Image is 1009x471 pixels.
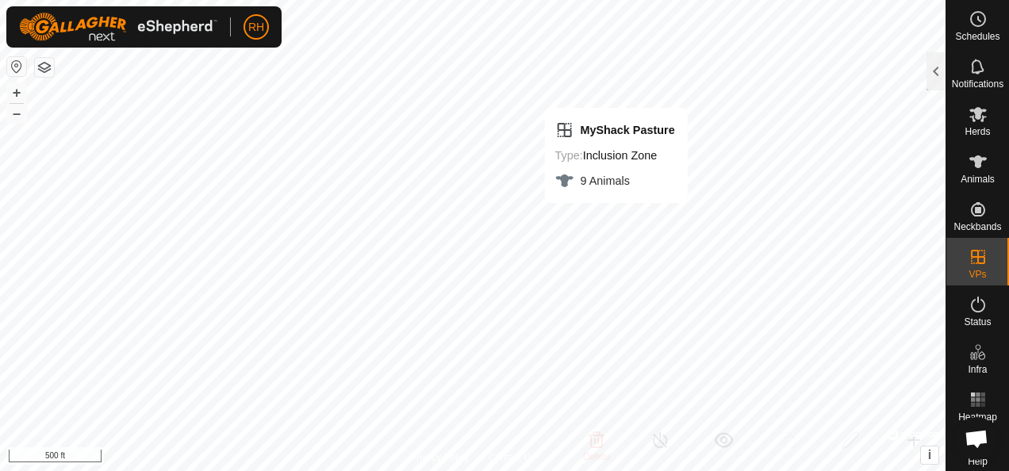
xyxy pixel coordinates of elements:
span: VPs [969,270,986,279]
span: RH [248,19,264,36]
span: Schedules [955,32,999,41]
span: Neckbands [953,222,1001,232]
button: + [7,83,26,102]
img: Gallagher Logo [19,13,217,41]
span: Heatmap [958,412,997,422]
span: Status [964,317,991,327]
span: Notifications [952,79,1003,89]
div: MyShack Pasture [554,121,674,140]
span: Help [968,457,988,466]
span: Animals [961,174,995,184]
span: Herds [965,127,990,136]
button: Reset Map [7,57,26,76]
label: Type: [554,149,582,162]
div: Open chat [955,417,998,460]
span: i [928,448,931,461]
button: – [7,104,26,123]
a: Contact Us [489,450,535,465]
div: 9 Animals [554,171,674,190]
button: Map Layers [35,58,54,77]
a: Privacy Policy [410,450,470,465]
span: Infra [968,365,987,374]
button: i [921,446,938,464]
div: Inclusion Zone [554,146,674,165]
